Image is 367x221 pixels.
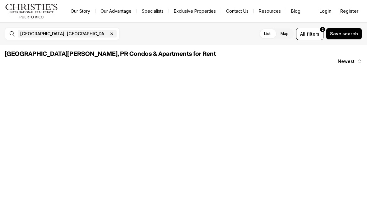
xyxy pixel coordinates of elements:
[95,7,137,15] a: Our Advantage
[326,28,362,40] button: Save search
[259,28,276,39] label: List
[337,5,362,17] button: Register
[340,9,358,14] span: Register
[276,28,294,39] label: Map
[307,31,319,37] span: filters
[322,27,324,32] span: 2
[316,5,335,17] button: Login
[296,28,323,40] button: Allfilters2
[334,55,366,68] button: Newest
[5,4,58,19] img: logo
[319,9,332,14] span: Login
[137,7,169,15] a: Specialists
[300,31,305,37] span: All
[221,7,253,15] button: Contact Us
[254,7,286,15] a: Resources
[338,59,355,64] span: Newest
[20,31,108,36] span: [GEOGRAPHIC_DATA], [GEOGRAPHIC_DATA], [GEOGRAPHIC_DATA]
[286,7,305,15] a: Blog
[330,31,358,36] span: Save search
[169,7,221,15] a: Exclusive Properties
[66,7,95,15] a: Our Story
[5,51,216,57] span: [GEOGRAPHIC_DATA][PERSON_NAME], PR Condos & Apartments for Rent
